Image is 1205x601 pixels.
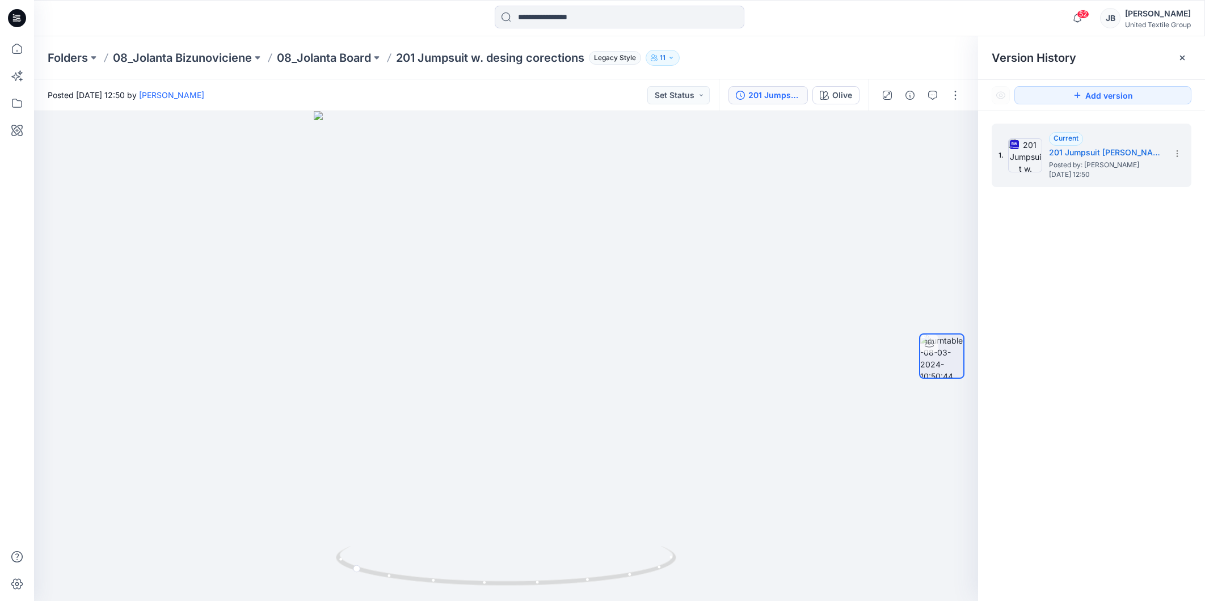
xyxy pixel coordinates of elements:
a: [PERSON_NAME] [139,90,204,100]
span: 1. [998,150,1004,160]
div: JB [1100,8,1120,28]
button: 201 Jumpsuit [PERSON_NAME] corections [728,86,808,104]
span: Posted by: Jolanta Bizunoviciene [1049,159,1162,171]
button: Close [1178,53,1187,62]
div: [PERSON_NAME] [1125,7,1191,20]
span: 52 [1077,10,1089,19]
div: United Textile Group [1125,20,1191,29]
button: Show Hidden Versions [992,86,1010,104]
a: 08_Jolanta Bizunoviciene [113,50,252,66]
button: 11 [646,50,680,66]
button: Olive [812,86,859,104]
span: Posted [DATE] 12:50 by [48,89,204,101]
p: 11 [660,52,665,64]
a: Folders [48,50,88,66]
div: 201 Jumpsuit w. dising corections [748,89,800,101]
img: turntable-08-03-2024-10:50:44 [920,335,963,378]
img: 201 Jumpsuit w. dising corections [1008,138,1042,172]
button: Legacy Style [584,50,641,66]
span: [DATE] 12:50 [1049,171,1162,179]
span: Current [1054,134,1078,142]
span: Version History [992,51,1076,65]
span: Legacy Style [589,51,641,65]
div: Olive [832,89,852,101]
button: Add version [1014,86,1191,104]
p: 201 Jumpsuit w. desing corections [396,50,584,66]
h5: 201 Jumpsuit w. dising corections [1049,146,1162,159]
button: Details [901,86,919,104]
a: 08_Jolanta Board [277,50,371,66]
